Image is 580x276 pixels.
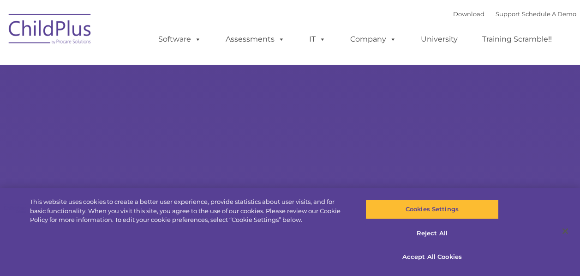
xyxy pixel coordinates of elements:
[365,247,499,267] button: Accept All Cookies
[365,224,499,243] button: Reject All
[496,10,520,18] a: Support
[453,10,576,18] font: |
[30,197,348,225] div: This website uses cookies to create a better user experience, provide statistics about user visit...
[412,30,467,49] a: University
[522,10,576,18] a: Schedule A Demo
[453,10,484,18] a: Download
[555,221,575,241] button: Close
[341,30,406,49] a: Company
[149,30,210,49] a: Software
[365,200,499,219] button: Cookies Settings
[473,30,561,49] a: Training Scramble!!
[300,30,335,49] a: IT
[4,7,96,54] img: ChildPlus by Procare Solutions
[216,30,294,49] a: Assessments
